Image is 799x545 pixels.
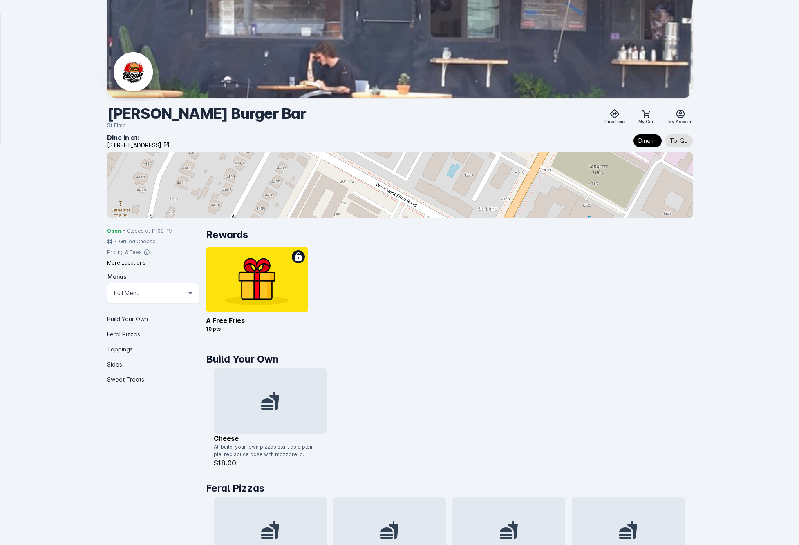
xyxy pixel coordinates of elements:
div: [PERSON_NAME] Burger Bar [107,105,306,123]
span: Open [107,227,121,235]
img: Business Logo [114,52,153,91]
div: • [114,238,117,245]
div: All build-your-own pizzas start as a plain pie: red sauce base with mozzarella cheese. Choose up ... [214,443,322,458]
div: $$ [107,238,113,245]
div: Feral Pizzas [107,327,199,342]
span: Directions [604,119,625,125]
span: My Account [668,119,693,125]
div: Pricing & Fees [107,249,142,256]
h1: Feral Pizzas [206,481,693,496]
div: St Elmo [107,121,306,129]
p: Cheese [214,434,327,443]
div: Sides [107,357,199,372]
div: More Locations [107,259,145,267]
div: Grilled Cheese [119,238,156,245]
img: A free Fries [206,247,308,312]
div: Toppings [107,342,199,357]
p: A free Fries [206,316,308,325]
p: $18.00 [214,458,327,468]
h1: Rewards [206,227,693,242]
span: To-Go [670,136,688,146]
div: Build Your Own [107,311,199,327]
h1: Build Your Own [206,352,693,367]
div: [STREET_ADDRESS] [107,141,161,149]
mat-select-trigger: Full Menu [114,288,140,298]
span: • Closes at 11:00 PM [123,227,173,235]
p: 10 pts [206,325,308,333]
span: Dine in [638,136,657,146]
div: Sweet Treats [107,372,199,387]
mat-chip-listbox: Fulfillment [633,133,693,149]
mat-label: Menus [107,273,127,280]
div: Dine in at: [107,133,170,142]
drag-scroll: Rewards carousel [206,247,693,339]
